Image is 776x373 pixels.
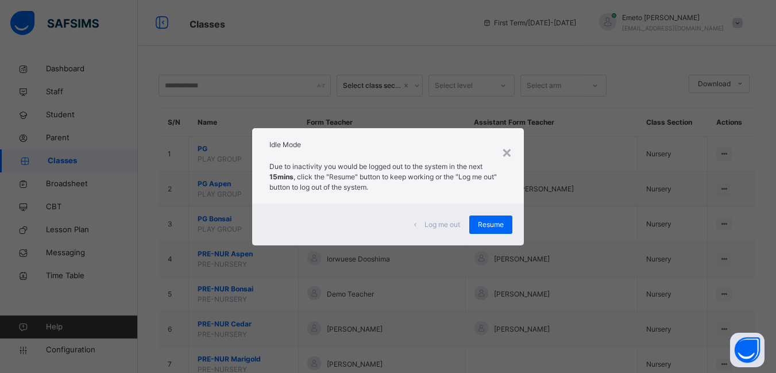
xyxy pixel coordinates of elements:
[501,140,512,164] div: ×
[730,333,765,367] button: Open asap
[269,161,507,193] p: Due to inactivity you would be logged out to the system in the next , click the "Resume" button t...
[269,140,507,150] h2: Idle Mode
[269,172,294,181] strong: 15mins
[478,220,504,230] span: Resume
[424,220,460,230] span: Log me out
